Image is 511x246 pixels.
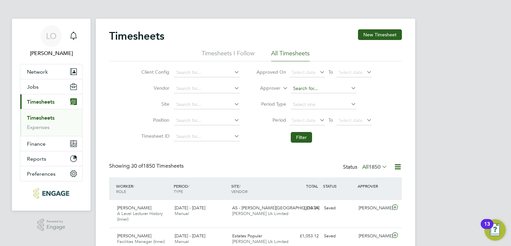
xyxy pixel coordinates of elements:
span: / [133,183,134,189]
li: All Timesheets [271,49,310,61]
label: Vendor [139,85,169,91]
span: To [326,68,335,76]
span: [DATE] - [DATE] [175,205,205,211]
input: Search for... [174,100,240,109]
span: Manual [175,239,189,244]
div: SITE [230,180,287,197]
span: To [326,116,335,124]
li: Timesheets I Follow [202,49,255,61]
div: [PERSON_NAME] [356,231,391,242]
label: Timesheet ID [139,133,169,139]
span: 30 of [131,163,143,169]
div: 13 [484,224,490,233]
button: Network [20,64,82,79]
button: Finance [20,136,82,151]
img: morganhunt-logo-retina.png [33,188,69,199]
button: Timesheets [20,94,82,109]
span: [DATE] - [DATE] [175,233,205,239]
div: PERIOD [172,180,230,197]
span: Select date [339,69,363,75]
label: Period [256,117,286,123]
span: VENDOR [231,189,248,194]
label: Site [139,101,169,107]
label: Approver [251,85,280,92]
label: Client Config [139,69,169,75]
div: Saved [321,231,356,242]
input: Select one [291,100,356,109]
label: All [362,164,387,170]
button: Reports [20,151,82,166]
span: 1850 Timesheets [131,163,184,169]
span: ROLE [116,189,126,194]
input: Search for... [174,116,240,125]
a: Go to home page [20,188,83,199]
button: Filter [291,132,312,143]
input: Search for... [174,84,240,93]
label: Position [139,117,169,123]
span: Engage [47,224,65,230]
span: Timesheets [27,99,55,105]
span: Select date [339,117,363,123]
div: STATUS [321,180,356,192]
span: AS - [PERSON_NAME][GEOGRAPHIC_DATA] [232,205,319,211]
span: [PERSON_NAME] Uk Limited [232,239,288,244]
span: Reports [27,156,46,162]
span: Select date [292,117,316,123]
button: New Timesheet [358,29,402,40]
span: Estates Popular [232,233,262,239]
span: A Level Lecturer History (Inner) [117,211,163,222]
span: 1850 [369,164,381,170]
h2: Timesheets [109,29,164,43]
div: Saved [321,203,356,214]
span: Luke O'Neill [20,49,83,57]
div: Timesheets [20,109,82,136]
label: Approved On [256,69,286,75]
span: LO [46,32,57,40]
a: Expenses [27,124,50,130]
button: Jobs [20,79,82,94]
span: TOTAL [306,183,318,189]
div: £1,053.12 [287,231,321,242]
nav: Main navigation [12,19,90,211]
button: Open Resource Center, 13 new notifications [484,219,506,241]
span: [PERSON_NAME] [117,205,151,211]
div: Status [343,163,389,172]
span: Manual [175,211,189,216]
span: Powered by [47,219,65,224]
div: £810.24 [287,203,321,214]
span: / [188,183,189,189]
span: Jobs [27,84,39,90]
span: [PERSON_NAME] Uk Limited [232,211,288,216]
label: Period Type [256,101,286,107]
div: APPROVER [356,180,391,192]
button: Preferences [20,166,82,181]
span: Select date [292,69,316,75]
div: WORKER [114,180,172,197]
input: Search for... [291,84,356,93]
span: [PERSON_NAME] [117,233,151,239]
input: Search for... [174,68,240,77]
a: Powered byEngage [37,219,66,231]
div: Showing [109,163,185,170]
span: Finance [27,141,46,147]
span: Preferences [27,171,56,177]
span: TYPE [174,189,183,194]
span: Network [27,69,48,75]
input: Search for... [174,132,240,141]
span: / [239,183,241,189]
div: [PERSON_NAME] [356,203,391,214]
a: LO[PERSON_NAME] [20,25,83,57]
a: Timesheets [27,115,55,121]
span: Facilities Manager (Inner) [117,239,165,244]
